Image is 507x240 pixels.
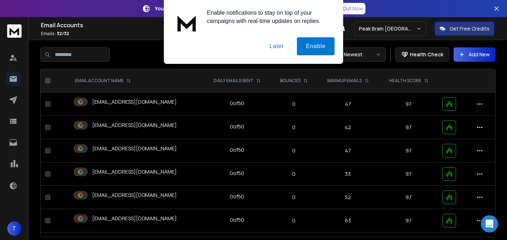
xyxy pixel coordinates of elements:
td: 97 [379,209,439,232]
td: 63 [317,209,379,232]
button: T [7,221,22,236]
img: notification icon [172,9,201,37]
p: 0 [275,100,312,108]
p: [EMAIL_ADDRESS][DOMAIN_NAME] [92,98,177,105]
p: [EMAIL_ADDRESS][DOMAIN_NAME] [92,192,177,199]
td: 47 [317,139,379,163]
div: 0 of 50 [230,123,244,130]
div: 0 of 50 [230,216,244,223]
div: Open Intercom Messenger [481,215,498,232]
p: [EMAIL_ADDRESS][DOMAIN_NAME] [92,145,177,152]
p: 0 [275,217,312,224]
p: HEALTH SCORE [389,78,421,84]
div: 0 of 50 [230,100,244,107]
td: 97 [379,186,439,209]
p: [EMAIL_ADDRESS][DOMAIN_NAME] [92,215,177,222]
p: 0 [275,194,312,201]
p: [EMAIL_ADDRESS][DOMAIN_NAME] [92,168,177,175]
div: 0 of 50 [230,146,244,154]
td: 42 [317,116,379,139]
p: BOUNCES [280,78,300,84]
td: 97 [379,116,439,139]
button: Later [260,37,293,55]
td: 97 [379,139,439,163]
td: 33 [317,163,379,186]
td: 52 [317,186,379,209]
div: EMAIL ACCOUNT NAME [75,78,131,84]
td: 97 [379,93,439,116]
p: 0 [275,170,312,178]
td: 97 [379,163,439,186]
div: 0 of 50 [230,170,244,177]
div: Enable notifications to stay on top of your campaigns with real-time updates on replies. [201,9,335,25]
td: 47 [317,93,379,116]
div: 0 of 50 [230,193,244,200]
p: 0 [275,147,312,154]
p: WARMUP EMAILS [327,78,362,84]
p: 0 [275,124,312,131]
p: DAILY EMAILS SENT [214,78,253,84]
button: Enable [297,37,335,55]
p: [EMAIL_ADDRESS][DOMAIN_NAME] [92,122,177,129]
